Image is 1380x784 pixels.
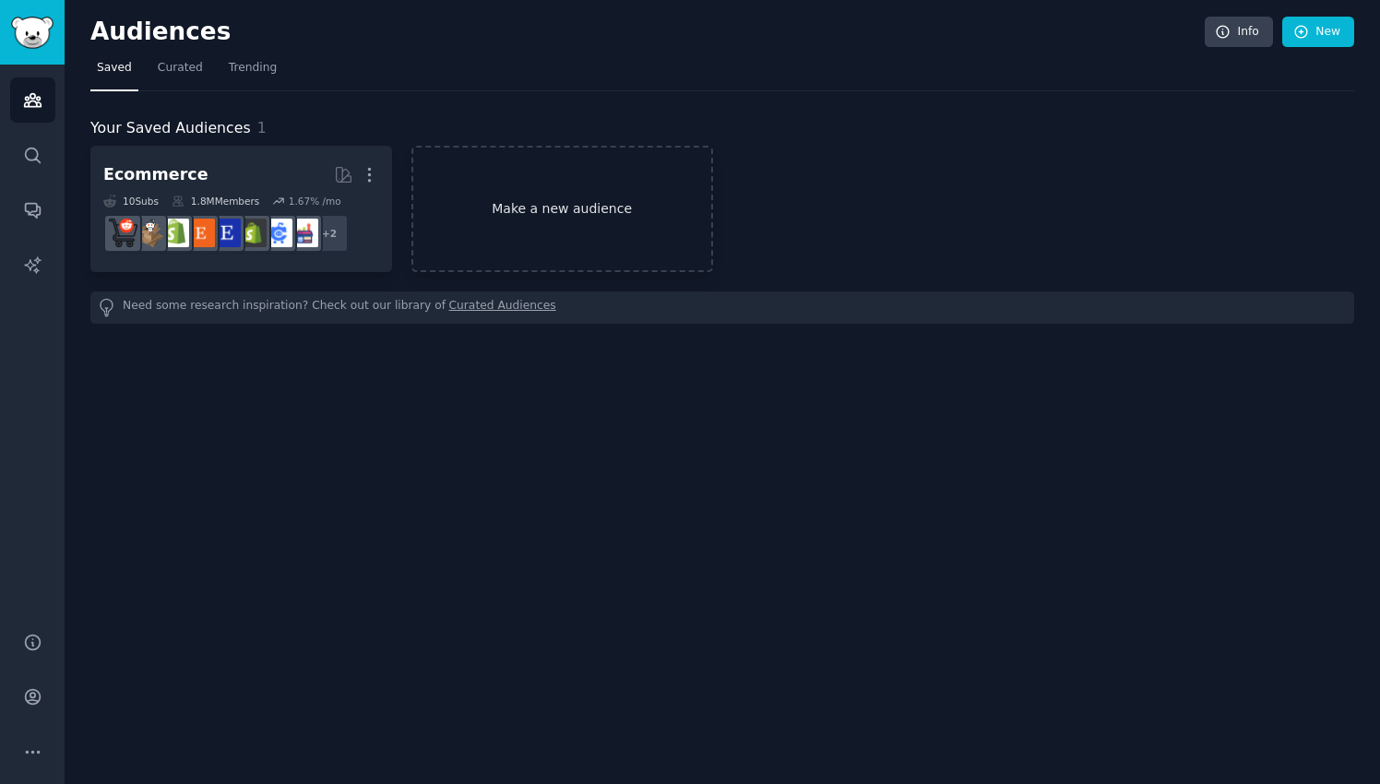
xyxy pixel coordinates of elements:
[97,60,132,77] span: Saved
[90,291,1354,324] div: Need some research inspiration? Check out our library of
[151,53,209,91] a: Curated
[172,195,259,208] div: 1.8M Members
[264,219,292,247] img: ecommercemarketing
[222,53,283,91] a: Trending
[212,219,241,247] img: EtsySellers
[90,53,138,91] a: Saved
[310,214,349,253] div: + 2
[161,219,189,247] img: shopify
[411,146,713,272] a: Make a new audience
[103,195,159,208] div: 10 Sub s
[135,219,163,247] img: dropship
[90,18,1205,47] h2: Audiences
[103,163,208,186] div: Ecommerce
[11,17,54,49] img: GummySearch logo
[289,195,341,208] div: 1.67 % /mo
[90,146,392,272] a: Ecommerce10Subs1.8MMembers1.67% /mo+2ecommerce_growthecommercemarketingreviewmyshopifyEtsySellers...
[1205,17,1273,48] a: Info
[186,219,215,247] img: Etsy
[1282,17,1354,48] a: New
[290,219,318,247] img: ecommerce_growth
[109,219,137,247] img: ecommerce
[90,117,251,140] span: Your Saved Audiences
[257,119,267,137] span: 1
[449,298,556,317] a: Curated Audiences
[238,219,267,247] img: reviewmyshopify
[158,60,203,77] span: Curated
[229,60,277,77] span: Trending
